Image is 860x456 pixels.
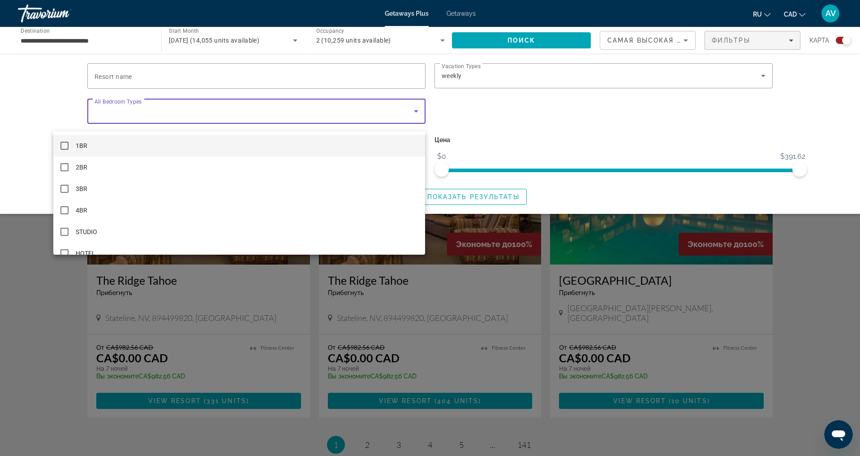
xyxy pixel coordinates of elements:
[76,248,95,259] span: HOTEL
[824,420,853,449] iframe: Кнопка запуска окна обмена сообщениями
[76,205,87,216] span: 4BR
[76,183,87,194] span: 3BR
[76,140,87,151] span: 1BR
[76,226,97,237] span: STUDIO
[76,162,87,173] span: 2BR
